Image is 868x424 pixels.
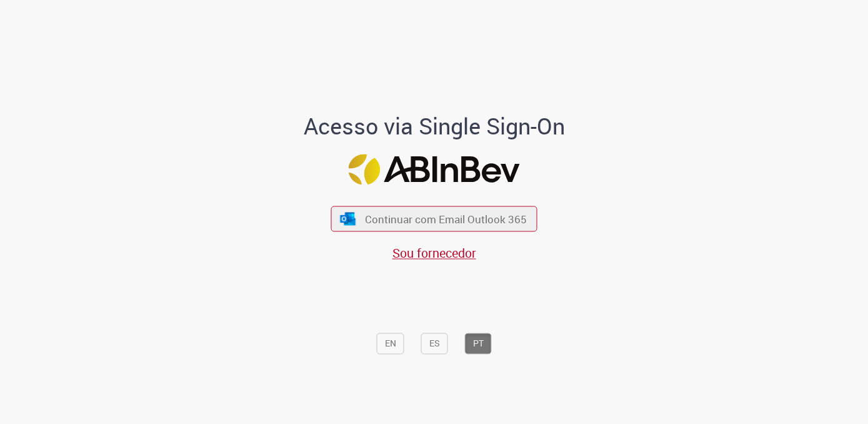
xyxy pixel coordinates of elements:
button: PT [465,333,492,355]
button: ES [421,333,448,355]
h1: Acesso via Single Sign-On [261,114,607,139]
button: EN [377,333,404,355]
img: Logo ABInBev [349,154,520,184]
span: Continuar com Email Outlook 365 [365,212,527,226]
img: ícone Azure/Microsoft 360 [339,212,356,225]
button: ícone Azure/Microsoft 360 Continuar com Email Outlook 365 [331,206,537,232]
a: Sou fornecedor [392,245,476,262]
